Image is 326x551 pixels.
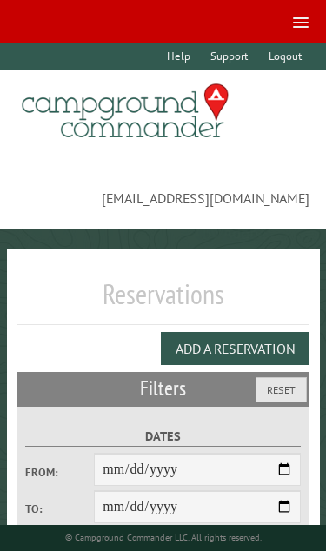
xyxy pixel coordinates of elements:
img: Campground Commander [17,77,234,145]
h2: Filters [17,372,310,405]
span: [EMAIL_ADDRESS][DOMAIN_NAME] [17,159,310,208]
a: Logout [260,43,309,70]
button: Add a Reservation [161,332,309,365]
label: From: [25,464,94,481]
h1: Reservations [17,277,310,325]
small: © Campground Commander LLC. All rights reserved. [65,532,262,543]
label: To: [25,501,94,517]
label: Dates [25,427,301,447]
button: Reset [256,377,307,402]
a: Support [203,43,256,70]
a: Help [159,43,199,70]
